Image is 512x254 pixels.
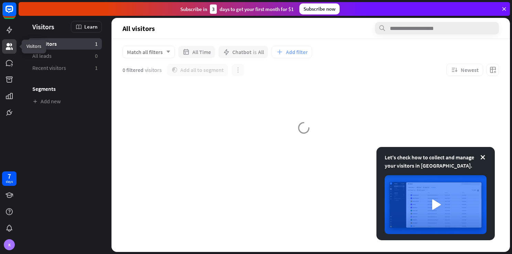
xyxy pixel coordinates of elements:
[84,23,97,30] span: Learn
[385,153,487,170] div: Let's check how to collect and manage your visitors in [GEOGRAPHIC_DATA].
[2,171,17,186] a: 7 days
[28,50,102,62] a: All leads 0
[32,52,52,60] span: All leads
[8,173,11,179] div: 7
[299,3,340,14] div: Subscribe now
[28,85,102,92] h3: Segments
[6,3,26,23] button: Open LiveChat chat widget
[210,4,217,14] div: 3
[32,64,66,72] span: Recent visitors
[122,24,155,32] span: All visitors
[6,179,13,184] div: days
[32,23,54,31] span: Visitors
[385,175,487,234] img: image
[4,239,15,250] div: K
[28,62,102,74] a: Recent visitors 1
[28,96,102,107] a: Add new
[180,4,294,14] div: Subscribe in days to get your first month for $1
[95,64,98,72] aside: 1
[95,52,98,60] aside: 0
[32,40,57,47] span: All visitors
[95,40,98,47] aside: 1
